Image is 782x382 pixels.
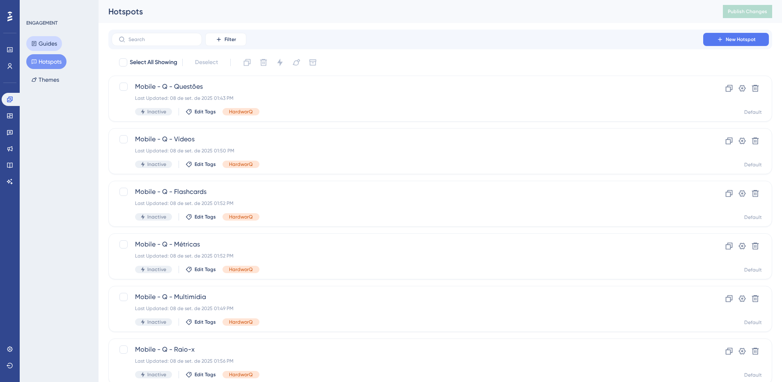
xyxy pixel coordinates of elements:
div: Default [744,267,762,273]
span: Inactive [147,371,166,378]
div: Last Updated: 08 de set. de 2025 01:43 PM [135,95,680,101]
span: Publish Changes [728,8,767,15]
span: Filter [225,36,236,43]
span: Mobile - Q - Métricas [135,239,680,249]
button: Edit Tags [186,319,216,325]
div: Last Updated: 08 de set. de 2025 01:52 PM [135,200,680,207]
button: Edit Tags [186,371,216,378]
div: Last Updated: 08 de set. de 2025 01:49 PM [135,305,680,312]
span: New Hotspot [726,36,756,43]
span: Inactive [147,319,166,325]
div: Default [744,109,762,115]
span: HardworQ [229,214,253,220]
span: Mobile - Q - Raio-x [135,345,680,354]
span: Inactive [147,266,166,273]
button: Edit Tags [186,108,216,115]
span: Mobile - Q - Flashcards [135,187,680,197]
input: Search [128,37,195,42]
span: Mobile - Q - Questões [135,82,680,92]
span: Edit Tags [195,161,216,168]
div: ENGAGEMENT [26,20,57,26]
span: Deselect [195,58,218,67]
span: HardworQ [229,371,253,378]
button: Publish Changes [723,5,772,18]
div: Hotspots [108,6,702,17]
span: Mobile - Q - Multimídia [135,292,680,302]
div: Last Updated: 08 de set. de 2025 01:52 PM [135,253,680,259]
span: Inactive [147,161,166,168]
button: Edit Tags [186,266,216,273]
div: Default [744,214,762,221]
span: Select All Showing [130,58,177,67]
span: Edit Tags [195,214,216,220]
button: Hotspots [26,54,67,69]
span: Inactive [147,108,166,115]
span: Edit Tags [195,108,216,115]
span: Edit Tags [195,266,216,273]
div: Default [744,319,762,326]
button: New Hotspot [703,33,769,46]
span: HardworQ [229,266,253,273]
span: HardworQ [229,161,253,168]
span: Edit Tags [195,371,216,378]
div: Last Updated: 08 de set. de 2025 01:56 PM [135,358,680,364]
span: Inactive [147,214,166,220]
span: HardworQ [229,108,253,115]
button: Guides [26,36,62,51]
div: Default [744,372,762,378]
button: Edit Tags [186,161,216,168]
span: Edit Tags [195,319,216,325]
div: Default [744,161,762,168]
div: Last Updated: 08 de set. de 2025 01:50 PM [135,147,680,154]
button: Edit Tags [186,214,216,220]
button: Themes [26,72,64,87]
button: Deselect [188,55,225,70]
span: HardworQ [229,319,253,325]
span: Mobile - Q - Vídeos [135,134,680,144]
button: Filter [205,33,246,46]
